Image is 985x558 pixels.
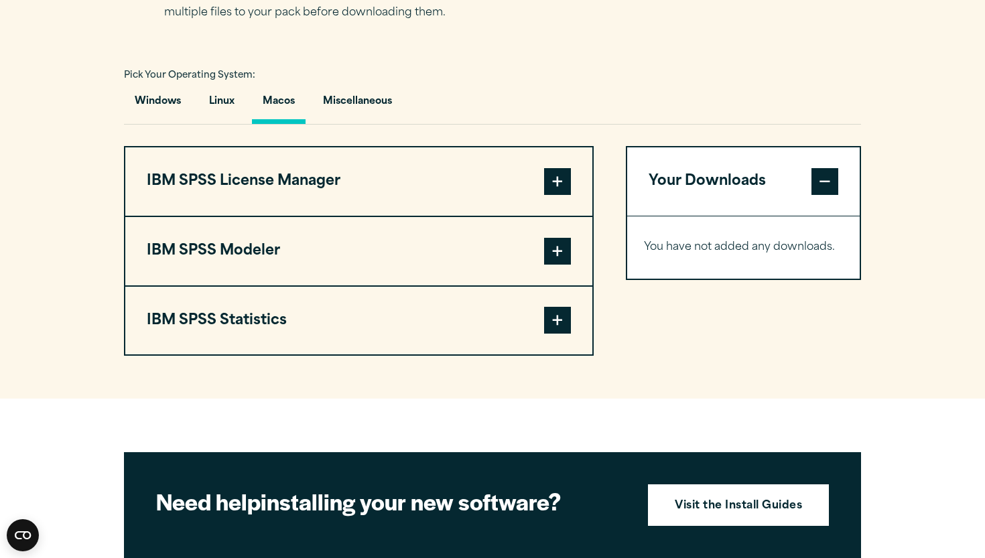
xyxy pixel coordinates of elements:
button: Linux [198,86,245,124]
strong: Need help [156,485,261,517]
button: IBM SPSS Modeler [125,217,592,285]
a: Visit the Install Guides [648,484,829,526]
button: Miscellaneous [312,86,403,124]
button: Macos [252,86,306,124]
strong: Visit the Install Guides [675,498,802,515]
button: IBM SPSS License Manager [125,147,592,216]
button: Open CMP widget [7,519,39,551]
span: Pick Your Operating System: [124,71,255,80]
button: IBM SPSS Statistics [125,287,592,355]
h2: installing your new software? [156,486,625,516]
button: Windows [124,86,192,124]
button: Your Downloads [627,147,860,216]
p: You have not added any downloads. [644,238,843,257]
div: Your Downloads [627,216,860,279]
